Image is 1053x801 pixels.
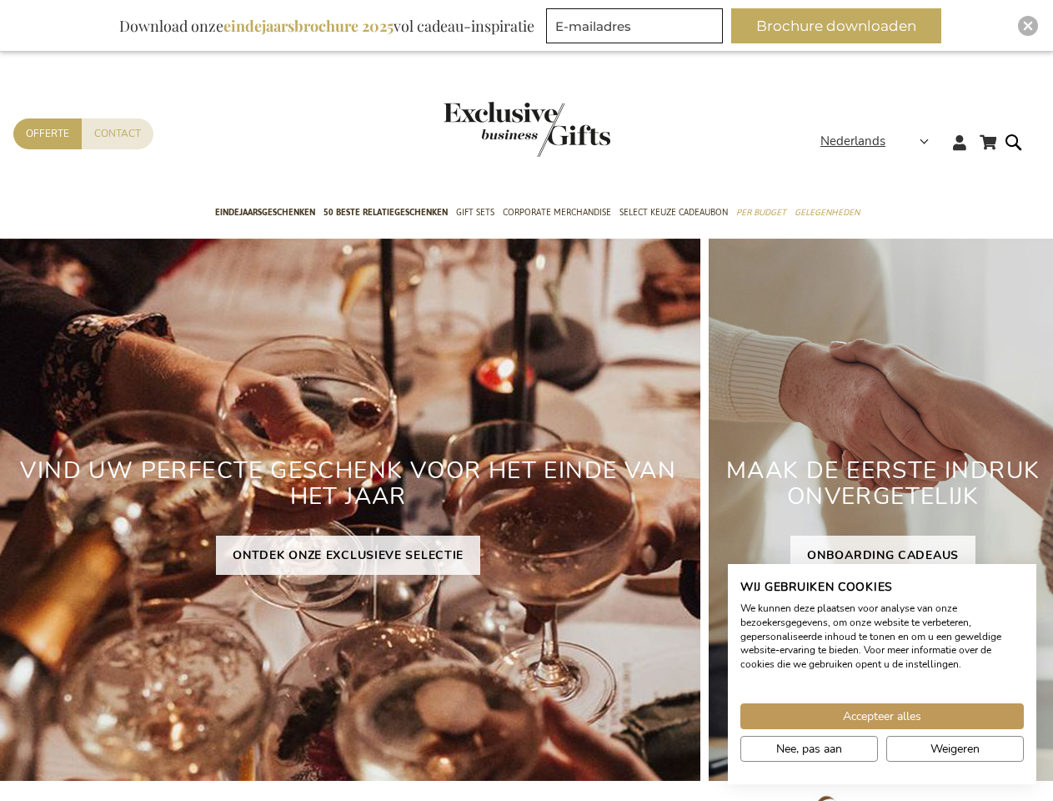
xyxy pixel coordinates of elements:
a: 50 beste relatiegeschenken [323,193,448,234]
img: Close [1023,21,1033,31]
span: 50 beste relatiegeschenken [323,204,448,221]
input: E-mailadres [546,8,723,43]
span: Gift Sets [456,204,494,221]
a: Eindejaarsgeschenken [215,193,315,234]
button: Alle cookies weigeren [886,736,1024,762]
form: marketing offers and promotions [546,8,728,48]
span: Nee, pas aan [776,740,842,758]
a: Gift Sets [456,193,494,234]
span: Weigeren [930,740,980,758]
a: ONBOARDING CADEAUS [790,536,975,575]
img: Exclusive Business gifts logo [444,102,610,157]
span: Per Budget [736,204,786,221]
h2: Wij gebruiken cookies [740,580,1024,595]
a: Offerte [13,118,82,149]
span: Accepteer alles [843,708,921,725]
a: store logo [444,102,527,157]
span: Select Keuze Cadeaubon [619,204,728,221]
p: We kunnen deze plaatsen voor analyse van onze bezoekersgegevens, om onze website te verbeteren, g... [740,602,1024,672]
a: Contact [82,118,153,149]
a: Corporate Merchandise [503,193,611,234]
a: Per Budget [736,193,786,234]
a: Gelegenheden [795,193,860,234]
button: Accepteer alle cookies [740,703,1024,729]
div: Download onze vol cadeau-inspiratie [112,8,542,43]
a: ONTDEK ONZE EXCLUSIEVE SELECTIE [216,536,480,575]
button: Pas cookie voorkeuren aan [740,736,878,762]
b: eindejaarsbrochure 2025 [223,16,394,36]
a: Select Keuze Cadeaubon [619,193,728,234]
span: Nederlands [820,132,885,151]
span: Gelegenheden [795,204,860,221]
span: Corporate Merchandise [503,204,611,221]
span: Eindejaarsgeschenken [215,204,315,221]
div: Close [1018,16,1038,36]
button: Brochure downloaden [731,8,941,43]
